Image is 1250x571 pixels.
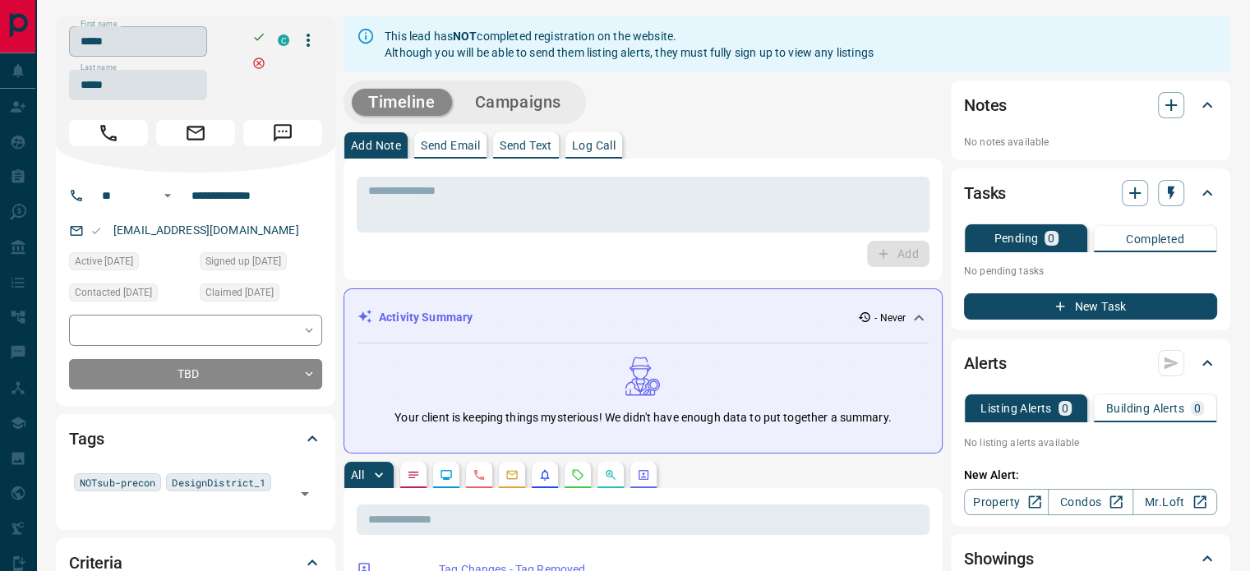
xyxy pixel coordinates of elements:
[243,120,322,146] span: Message
[964,467,1217,484] p: New Alert:
[75,284,152,301] span: Contacted [DATE]
[351,469,364,481] p: All
[572,140,616,151] p: Log Call
[379,309,473,326] p: Activity Summary
[69,359,322,389] div: TBD
[500,140,552,151] p: Send Text
[407,468,420,481] svg: Notes
[571,468,584,481] svg: Requests
[1048,489,1132,515] a: Condos
[69,120,148,146] span: Call
[964,293,1217,320] button: New Task
[69,252,191,275] div: Thu Jan 13 2022
[113,223,299,237] a: [EMAIL_ADDRESS][DOMAIN_NAME]
[964,259,1217,283] p: No pending tasks
[1132,489,1217,515] a: Mr.Loft
[293,482,316,505] button: Open
[440,468,453,481] svg: Lead Browsing Activity
[156,120,235,146] span: Email
[385,21,874,67] div: This lead has completed registration on the website. Although you will be able to send them listi...
[459,89,578,116] button: Campaigns
[352,89,452,116] button: Timeline
[75,253,133,269] span: Active [DATE]
[278,35,289,46] div: condos.ca
[505,468,519,481] svg: Emails
[81,19,117,30] label: First name
[205,253,281,269] span: Signed up [DATE]
[964,435,1217,450] p: No listing alerts available
[200,252,322,275] div: Thu Jan 13 2022
[964,85,1217,125] div: Notes
[80,474,155,490] span: NOTsub-precon
[964,350,1007,376] h2: Alerts
[604,468,617,481] svg: Opportunities
[69,283,191,306] div: Wed Feb 02 2022
[964,173,1217,213] div: Tasks
[90,225,102,237] svg: Email Valid
[351,140,401,151] p: Add Note
[69,419,322,458] div: Tags
[81,62,117,73] label: Last name
[1048,233,1054,244] p: 0
[1126,233,1184,245] p: Completed
[1194,403,1201,414] p: 0
[394,409,891,426] p: Your client is keeping things mysterious! We didn't have enough data to put together a summary.
[964,92,1007,118] h2: Notes
[538,468,551,481] svg: Listing Alerts
[158,186,178,205] button: Open
[1062,403,1068,414] p: 0
[964,343,1217,383] div: Alerts
[964,489,1049,515] a: Property
[205,284,274,301] span: Claimed [DATE]
[964,135,1217,150] p: No notes available
[69,426,104,452] h2: Tags
[994,233,1038,244] p: Pending
[200,283,322,306] div: Thu Jan 13 2022
[421,140,480,151] p: Send Email
[964,180,1006,206] h2: Tasks
[172,474,265,490] span: DesignDistrict_1
[453,30,477,43] strong: NOT
[473,468,486,481] svg: Calls
[874,311,906,325] p: - Never
[980,403,1052,414] p: Listing Alerts
[1106,403,1184,414] p: Building Alerts
[357,302,929,333] div: Activity Summary- Never
[637,468,650,481] svg: Agent Actions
